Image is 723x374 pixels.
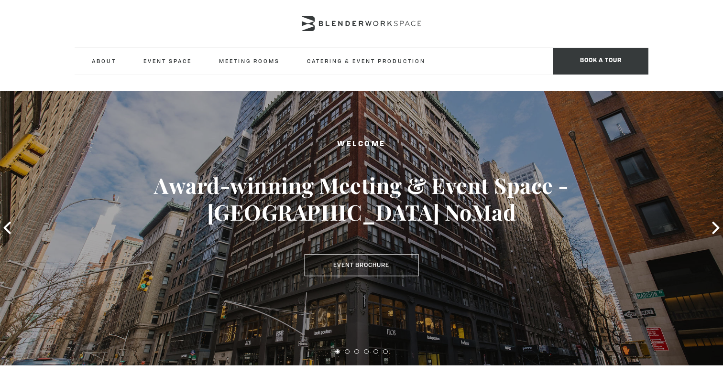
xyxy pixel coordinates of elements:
[304,255,418,277] a: Event Brochure
[84,48,124,74] a: About
[299,48,433,74] a: Catering & Event Production
[553,48,648,75] span: Book a tour
[36,139,687,150] h2: Welcome
[136,48,199,74] a: Event Space
[211,48,287,74] a: Meeting Rooms
[36,172,687,225] h3: Award-winning Meeting & Event Space - [GEOGRAPHIC_DATA] NoMad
